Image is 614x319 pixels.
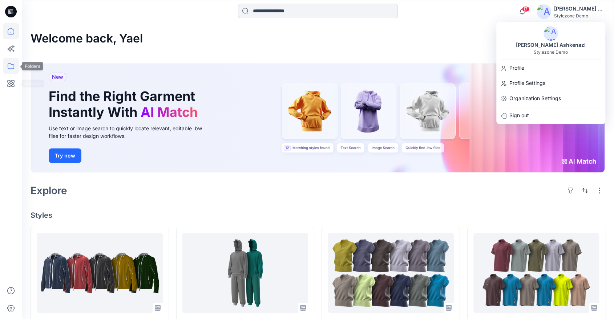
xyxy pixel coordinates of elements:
[31,32,143,45] h2: Welcome back, Yael
[544,26,558,41] img: avatar
[522,6,530,12] span: 17
[509,61,524,75] p: Profile
[554,4,605,13] div: [PERSON_NAME] Ashkenazi
[49,148,81,163] button: Try now
[534,49,568,55] div: Stylezone Demo
[182,233,308,313] a: garan test 1
[473,233,599,313] a: Polo shirt
[496,91,605,105] a: Organization Settings
[52,73,63,81] span: New
[509,76,545,90] p: Profile Settings
[509,91,561,105] p: Organization Settings
[496,76,605,90] a: Profile Settings
[31,185,67,196] h2: Explore
[49,124,212,140] div: Use text or image search to quickly locate relevant, editable .bw files for faster design workflows.
[554,13,605,19] div: Stylezone Demo
[31,211,605,220] h4: Styles
[512,41,590,49] div: [PERSON_NAME] Ashkenazi
[37,233,163,313] a: 50125-131249
[49,89,201,120] h1: Find the Right Garment Instantly With
[537,4,551,19] img: avatar
[509,109,529,122] p: Sign out
[141,104,198,120] span: AI Match
[496,61,605,75] a: Profile
[328,233,454,313] a: Polo top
